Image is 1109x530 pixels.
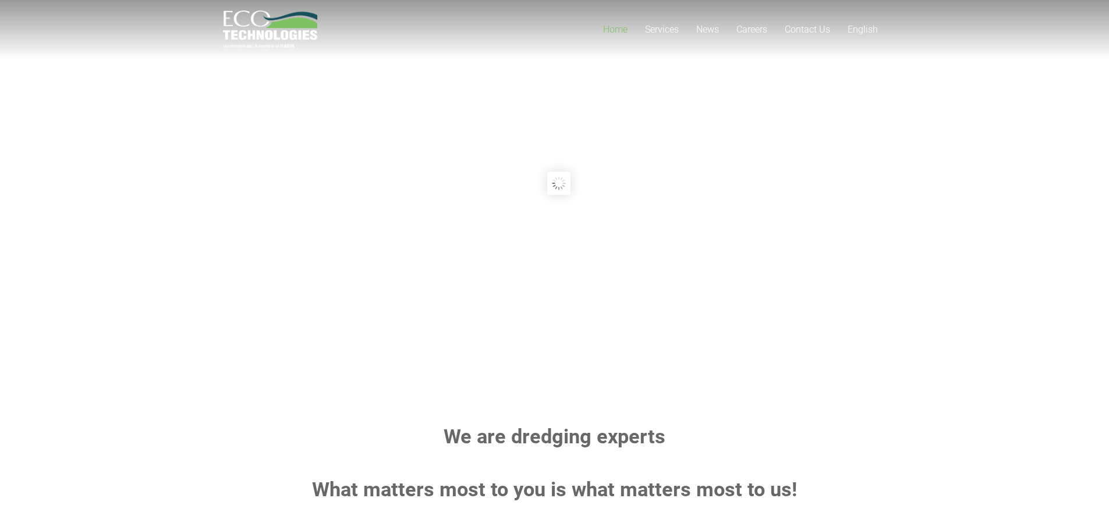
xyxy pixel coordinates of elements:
[223,10,318,48] a: logo_EcoTech_ASDR_RGB
[603,24,628,35] span: Home
[785,24,830,35] span: Contact Us
[444,425,665,448] strong: We are dredging experts
[312,478,797,501] strong: What matters most to you is what matters most to us!
[736,24,767,35] span: Careers
[848,24,878,35] span: English
[696,24,719,35] span: News
[645,24,679,35] span: Services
